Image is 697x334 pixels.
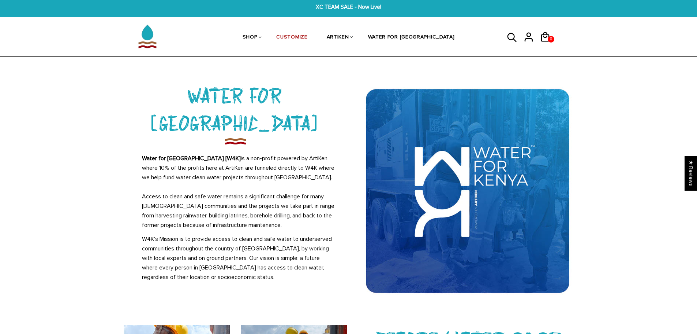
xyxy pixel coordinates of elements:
[540,45,556,46] a: 0
[327,18,349,57] a: ARTIKEN
[276,18,307,57] a: CUSTOMIZE
[358,81,577,301] img: Water_For_Kenya_600x_7d419d8c-de63-4076-ae41-a59d835eebe0_600x.webp
[142,155,241,162] strong: Water for [GEOGRAPHIC_DATA] [W4K]
[368,18,455,57] a: WATER FOR [GEOGRAPHIC_DATA]
[214,3,484,11] span: XC TEAM SALE - Now Live!
[685,156,697,191] div: Click to open Judge.me floating reviews tab
[142,234,336,282] p: W4K's Mission is to provide access to clean and safe water to underserved communities throughout ...
[224,136,247,146] img: imgboder_1200x.png
[124,81,347,136] h3: WATER FOR [GEOGRAPHIC_DATA]
[548,34,554,44] span: 0
[243,18,258,57] a: SHOP
[142,154,336,230] p: is a non-profit powered by ArtiKen where 10% of the profits here at ArtiKen are funneled directly...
